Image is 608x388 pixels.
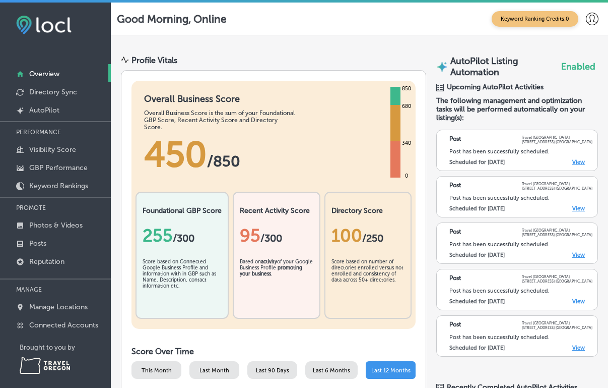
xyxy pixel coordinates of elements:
[572,252,585,258] a: View
[29,163,88,172] p: GBP Performance
[29,106,59,115] p: AutoPilot
[522,325,592,330] p: [STREET_ADDRESS] [GEOGRAPHIC_DATA]
[449,205,505,212] label: Scheduled for [DATE]
[449,159,505,165] label: Scheduled for [DATE]
[131,56,177,65] div: Profile Vitals
[29,182,88,190] p: Keyword Rankings
[240,265,302,277] b: promoting your business
[572,159,585,165] a: View
[240,259,313,309] div: Based on of your Google Business Profile .
[572,345,585,351] a: View
[436,96,598,122] span: The following management and optimization tasks will be performed automatically on your listing(s):
[449,228,461,237] p: Post
[561,61,595,72] span: Enabled
[449,252,505,258] label: Scheduled for [DATE]
[572,205,585,212] a: View
[522,135,592,140] p: Travel [GEOGRAPHIC_DATA]
[256,367,289,374] span: Last 90 Days
[449,195,592,201] div: Post has been successfully scheduled.
[173,232,194,244] span: / 300
[29,145,76,154] p: Visibility Score
[400,102,413,110] div: 680
[29,257,64,266] p: Reputation
[403,172,410,180] div: 0
[450,56,559,78] p: AutoPilot Listing Automation
[29,239,46,248] p: Posts
[400,85,413,93] div: 850
[371,367,411,374] span: Last 12 Months
[331,206,405,215] h2: Directory Score
[20,344,111,351] p: Brought to you by
[331,259,405,309] div: Score based on number of directories enrolled versus not enrolled and consistency of data across ...
[29,88,77,96] p: Directory Sync
[449,345,505,351] label: Scheduled for [DATE]
[261,259,277,265] b: activity
[144,133,207,176] span: 450
[143,225,222,246] div: 255
[131,347,416,356] h2: Score Over Time
[449,241,592,248] div: Post has been successfully scheduled.
[449,135,461,144] p: Post
[29,70,59,78] p: Overview
[29,221,83,230] p: Photos & Videos
[29,303,88,311] p: Manage Locations
[260,232,282,244] span: /300
[449,274,461,284] p: Post
[436,61,448,73] img: autopilot-icon
[522,182,592,186] p: Travel [GEOGRAPHIC_DATA]
[522,233,592,237] p: [STREET_ADDRESS] [GEOGRAPHIC_DATA]
[142,367,172,374] span: This Month
[572,298,585,305] a: View
[522,274,592,279] p: Travel [GEOGRAPHIC_DATA]
[492,11,578,27] span: Keyword Ranking Credits: 0
[449,321,461,330] p: Post
[449,148,592,155] div: Post has been successfully scheduled.
[522,228,592,233] p: Travel [GEOGRAPHIC_DATA]
[143,206,222,215] h2: Foundational GBP Score
[522,186,592,191] p: [STREET_ADDRESS] [GEOGRAPHIC_DATA]
[16,16,72,34] img: fda3e92497d09a02dc62c9cd864e3231.png
[240,225,313,246] div: 95
[522,279,592,284] p: [STREET_ADDRESS] [GEOGRAPHIC_DATA]
[207,152,240,171] span: / 850
[449,298,505,305] label: Scheduled for [DATE]
[117,13,227,25] p: Good Morning, Online
[522,140,592,144] p: [STREET_ADDRESS] [GEOGRAPHIC_DATA]
[143,259,222,309] div: Score based on Connected Google Business Profile and information with in GBP such as Name, Descri...
[29,321,98,329] p: Connected Accounts
[522,321,592,325] p: Travel [GEOGRAPHIC_DATA]
[199,367,229,374] span: Last Month
[449,288,592,294] div: Post has been successfully scheduled.
[144,93,295,104] h1: Overall Business Score
[313,367,350,374] span: Last 6 Months
[447,83,544,91] span: Upcoming AutoPilot Activities
[449,182,461,191] p: Post
[400,139,413,147] div: 340
[449,334,592,341] div: Post has been successfully scheduled.
[331,225,405,246] div: 100
[144,109,295,131] div: Overall Business Score is the sum of your Foundational GBP Score, Recent Activity Score and Direc...
[362,232,383,244] span: /250
[240,206,313,215] h2: Recent Activity Score
[20,357,70,374] img: Travel Oregon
